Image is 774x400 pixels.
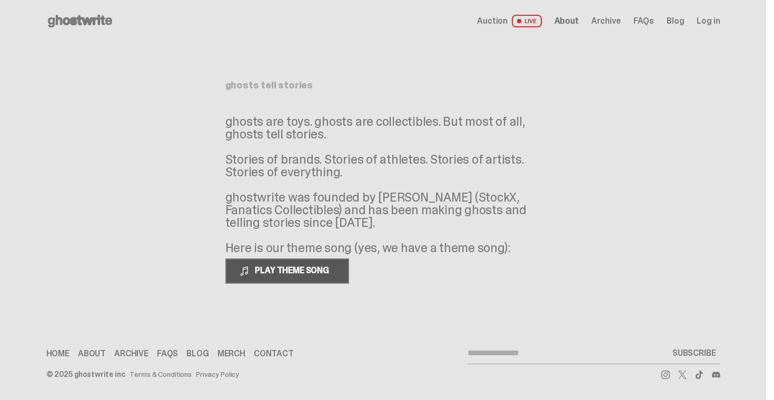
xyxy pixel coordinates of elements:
button: PLAY THEME SONG [225,258,349,284]
a: Blog [667,17,684,25]
a: Privacy Policy [196,371,239,378]
a: Auction LIVE [477,15,541,27]
a: Contact [254,349,294,358]
a: Log in [697,17,720,25]
a: FAQs [633,17,654,25]
span: Auction [477,17,508,25]
a: Terms & Conditions [130,371,192,378]
span: LIVE [512,15,542,27]
a: FAQs [157,349,178,358]
button: SUBSCRIBE [668,343,720,364]
a: Archive [591,17,621,25]
a: About [78,349,106,358]
div: © 2025 ghostwrite inc [46,371,125,378]
a: About [554,17,579,25]
p: ghosts are toys. ghosts are collectibles. But most of all, ghosts tell stories. Stories of brands... [225,115,541,254]
a: Home [46,349,70,358]
h1: ghosts tell stories [225,81,541,90]
span: PLAY THEME SONG [251,265,335,276]
a: Merch [217,349,245,358]
a: Archive [114,349,148,358]
a: Blog [186,349,209,358]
